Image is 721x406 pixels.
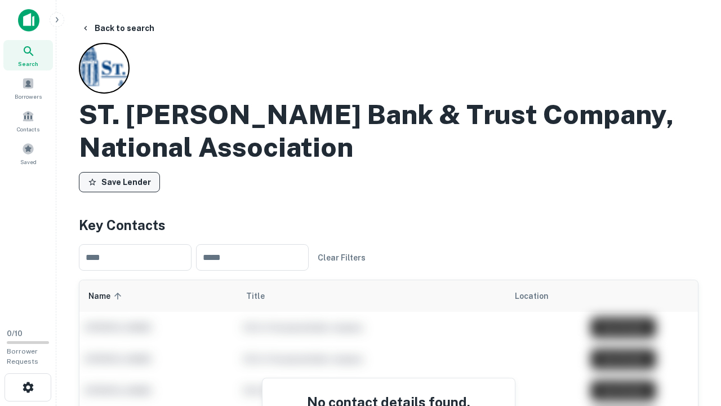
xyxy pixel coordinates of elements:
a: Search [3,40,53,70]
button: Back to search [77,18,159,38]
span: 0 / 10 [7,329,23,338]
iframe: Chat Widget [665,280,721,334]
span: Saved [20,157,37,166]
span: Borrower Requests [7,347,38,365]
button: Save Lender [79,172,160,192]
span: Contacts [17,125,39,134]
a: Borrowers [3,73,53,103]
span: Borrowers [15,92,42,101]
img: capitalize-icon.png [18,9,39,32]
span: Search [18,59,38,68]
button: Clear Filters [313,248,370,268]
a: Contacts [3,105,53,136]
h4: Key Contacts [79,215,698,235]
a: Saved [3,138,53,169]
h2: ST. [PERSON_NAME] Bank & Trust Company, National Association [79,98,698,163]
